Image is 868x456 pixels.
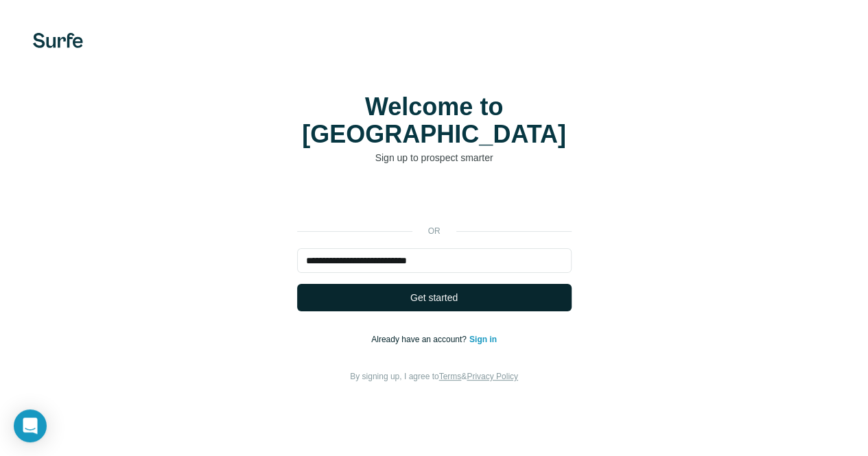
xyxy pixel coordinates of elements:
[297,93,572,148] h1: Welcome to [GEOGRAPHIC_DATA]
[410,291,458,304] span: Get started
[371,335,469,344] span: Already have an account?
[297,284,572,311] button: Get started
[412,225,456,237] p: or
[467,372,518,381] a: Privacy Policy
[33,33,83,48] img: Surfe's logo
[439,372,462,381] a: Terms
[297,151,572,165] p: Sign up to prospect smarter
[350,372,518,381] span: By signing up, I agree to &
[14,409,47,442] div: Open Intercom Messenger
[469,335,497,344] a: Sign in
